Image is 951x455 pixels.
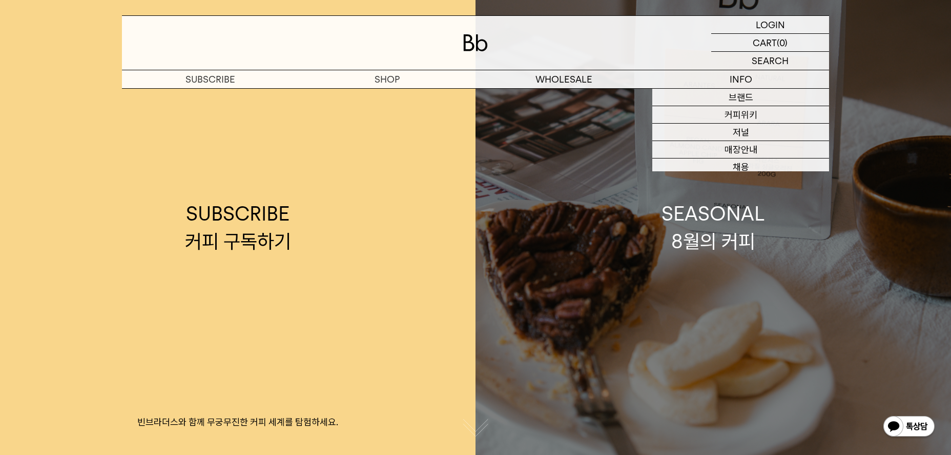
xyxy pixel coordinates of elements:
[652,159,829,176] a: 채용
[711,34,829,52] a: CART (0)
[299,70,476,88] a: SHOP
[777,34,788,51] p: (0)
[185,200,291,254] div: SUBSCRIBE 커피 구독하기
[652,89,829,106] a: 브랜드
[652,141,829,159] a: 매장안내
[652,70,829,88] p: INFO
[711,16,829,34] a: LOGIN
[753,34,777,51] p: CART
[122,70,299,88] a: SUBSCRIBE
[652,124,829,141] a: 저널
[756,16,785,33] p: LOGIN
[882,415,936,440] img: 카카오톡 채널 1:1 채팅 버튼
[661,200,765,254] div: SEASONAL 8월의 커피
[752,52,789,70] p: SEARCH
[652,106,829,124] a: 커피위키
[463,34,488,51] img: 로고
[476,70,652,88] p: WHOLESALE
